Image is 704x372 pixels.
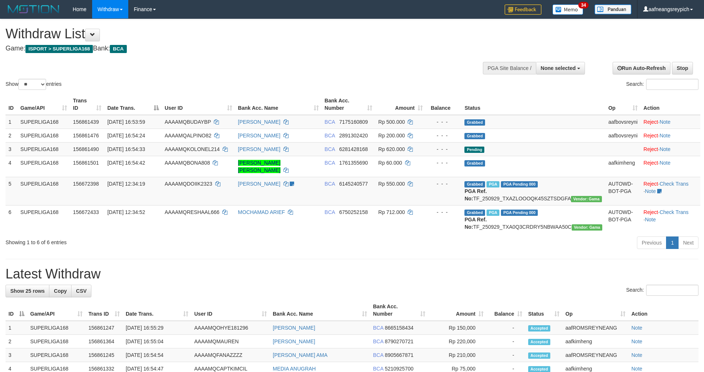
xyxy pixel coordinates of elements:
a: Note [645,188,656,194]
img: Feedback.jpg [505,4,541,15]
span: Rp 550.000 [378,181,405,187]
span: Copy 2891302420 to clipboard [339,133,368,138]
span: Copy 8790270721 to clipboard [385,338,414,344]
td: - [487,335,525,348]
a: [PERSON_NAME] AMA [273,352,328,358]
span: Marked by aafsoycanthlai [487,210,499,216]
td: 2 [6,129,17,142]
button: None selected [536,62,585,74]
td: 3 [6,348,27,362]
th: Balance: activate to sort column ascending [487,300,525,321]
th: Amount: activate to sort column ascending [428,300,487,321]
td: AAAAMQFANAZZZZ [191,348,270,362]
span: Grabbed [464,119,485,126]
a: Reject [644,209,658,215]
th: Bank Acc. Number: activate to sort column ascending [322,94,376,115]
td: SUPERLIGA168 [17,142,70,156]
span: Copy 8665158434 to clipboard [385,325,414,331]
th: Status: activate to sort column ascending [525,300,562,321]
a: Previous [637,236,666,249]
td: AUTOWD-BOT-PGA [605,205,640,234]
span: Vendor URL: https://trx31.1velocity.biz [571,196,602,202]
a: [PERSON_NAME] [238,146,280,152]
label: Show entries [6,79,62,90]
a: Reject [644,160,658,166]
span: Pending [464,147,484,153]
span: BCA [325,181,335,187]
th: Op: activate to sort column ascending [562,300,628,321]
span: Vendor URL: https://trx31.1velocity.biz [572,224,603,231]
span: BCA [325,133,335,138]
span: Copy 6281428168 to clipboard [339,146,368,152]
span: AAAAMQBUDAYBP [165,119,211,125]
a: Run Auto-Refresh [613,62,670,74]
span: 156861501 [73,160,99,166]
td: aafbovsreyni [605,115,640,129]
span: CSV [76,288,87,294]
h4: Game: Bank: [6,45,462,52]
a: Reject [644,133,658,138]
h1: Withdraw List [6,27,462,41]
td: SUPERLIGA168 [27,321,86,335]
a: CSV [71,285,91,297]
td: · [641,142,700,156]
a: Note [659,160,670,166]
a: Check Trans [659,181,689,187]
span: 156861439 [73,119,99,125]
td: · [641,129,700,142]
a: Note [631,352,642,358]
b: PGA Ref. No: [464,188,487,201]
div: - - - [429,208,459,216]
td: - [487,348,525,362]
span: Copy 6750252158 to clipboard [339,209,368,215]
th: User ID: activate to sort column ascending [162,94,235,115]
span: Accepted [528,339,550,345]
a: [PERSON_NAME] [238,133,280,138]
th: Trans ID: activate to sort column ascending [70,94,104,115]
label: Search: [626,79,698,90]
td: SUPERLIGA168 [17,115,70,129]
a: Note [659,146,670,152]
span: 34 [578,2,588,8]
th: Trans ID: activate to sort column ascending [86,300,123,321]
span: 156861476 [73,133,99,138]
span: AAAAMQRESHAAL666 [165,209,220,215]
span: Grabbed [464,160,485,166]
th: Game/API: activate to sort column ascending [17,94,70,115]
span: Copy 5210925700 to clipboard [385,366,414,372]
span: Rp 60.000 [378,160,402,166]
span: BCA [373,338,383,344]
td: 156861364 [86,335,123,348]
td: 3 [6,142,17,156]
span: Grabbed [464,210,485,216]
td: SUPERLIGA168 [27,335,86,348]
span: PGA Pending [501,181,538,187]
span: Show 25 rows [10,288,45,294]
span: Copy 7175160809 to clipboard [339,119,368,125]
th: Action [628,300,698,321]
td: 156861245 [86,348,123,362]
td: Rp 220,000 [428,335,487,348]
a: [PERSON_NAME] [PERSON_NAME] [238,160,280,173]
img: panduan.png [595,4,631,14]
a: Reject [644,119,658,125]
td: 5 [6,177,17,205]
div: - - - [429,180,459,187]
td: · · [641,205,700,234]
input: Search: [646,285,698,296]
td: TF_250929_TXAZLOOOQK45SZTSDGFA [461,177,605,205]
td: [DATE] 16:55:29 [123,321,191,335]
a: [PERSON_NAME] [273,325,315,331]
span: Copy 1761355690 to clipboard [339,160,368,166]
span: BCA [373,352,383,358]
a: [PERSON_NAME] [238,181,280,187]
div: - - - [429,118,459,126]
span: AAAAMQKOLONEL214 [165,146,220,152]
span: 156672398 [73,181,99,187]
span: 156672433 [73,209,99,215]
span: BCA [373,366,383,372]
a: Note [645,217,656,222]
a: [PERSON_NAME] [238,119,280,125]
a: 1 [666,236,679,249]
td: aafROMSREYNEANG [562,321,628,335]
